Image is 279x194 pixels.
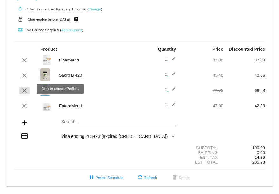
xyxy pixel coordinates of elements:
div: 40.86 [223,73,265,78]
div: EnteroMend [56,103,140,108]
mat-icon: clear [21,102,28,110]
strong: Price [212,47,223,52]
span: 14.89 [255,155,265,160]
strong: Discounted Price [229,47,265,52]
strong: Product [40,47,57,52]
img: Proflora-label.png [40,84,50,96]
a: Change [89,7,101,11]
small: No Coupons applied [14,28,59,32]
button: Refresh [131,172,162,184]
div: Shipping [181,150,223,155]
small: ( ) [60,28,83,32]
div: 190.89 [223,145,265,150]
div: Est. Total [181,160,223,165]
mat-icon: clear [21,87,28,94]
div: Sacro B 420 [56,73,140,78]
strong: Quantity [158,47,176,52]
span: 1 [165,87,176,92]
a: Add coupons [61,28,82,32]
span: 0.00 [257,150,265,155]
span: Refresh [136,176,157,180]
div: 37.80 [223,58,265,62]
img: Sacro-B-420-label-scaled.jpg [40,68,50,81]
mat-icon: delete [171,174,179,182]
span: Visa ending in 3493 (expires [CREDIT_CARD_DATA]) [61,134,168,139]
mat-icon: pause [88,174,96,182]
span: 1 [165,102,176,107]
div: 42.30 [223,103,265,108]
mat-icon: edit [168,87,176,94]
small: ( ) [87,7,102,11]
mat-icon: refresh [136,174,144,182]
mat-icon: edit [168,72,176,79]
span: 1 [165,72,176,77]
mat-icon: autorenew [17,5,24,13]
div: Est. Tax [181,155,223,160]
input: Search... [61,120,176,125]
div: 69.93 [223,88,265,93]
mat-icon: clear [21,72,28,79]
div: Subtotal [181,145,223,150]
div: 42.00 [181,58,223,62]
div: 47.00 [181,103,223,108]
span: 1 [165,57,176,61]
span: Pause Schedule [88,176,123,180]
img: Enteromend-label.png [40,99,53,112]
mat-select: Payment Method [61,134,176,139]
mat-icon: edit [168,56,176,64]
mat-icon: live_help [72,15,80,23]
mat-icon: clear [21,56,28,64]
div: 45.40 [181,73,223,78]
img: Fibermend-label.png [40,53,53,66]
button: Pause Schedule [83,172,128,184]
span: 205.78 [252,160,265,165]
button: Delete [166,172,195,184]
mat-icon: add [21,119,28,126]
small: 4 items scheduled for Every 1 months [14,7,86,11]
div: 77.70 [181,88,223,93]
mat-icon: lock_open [17,15,24,23]
mat-icon: credit_card [21,132,28,140]
span: Delete [171,176,190,180]
div: FiberMend [56,58,140,62]
mat-icon: edit [168,102,176,110]
div: Proflora [56,88,140,93]
small: Changeable before [DATE] [28,17,70,21]
mat-icon: local_play [17,26,24,34]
